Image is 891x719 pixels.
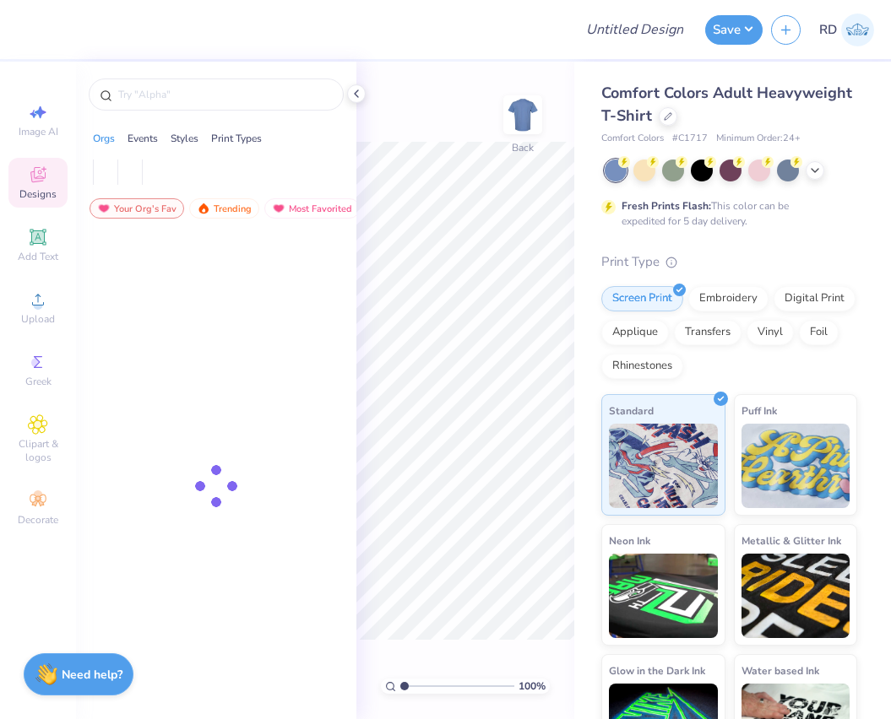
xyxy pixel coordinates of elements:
[672,132,708,146] span: # C1717
[117,86,333,103] input: Try "Alpha"
[609,424,718,508] img: Standard
[512,140,534,155] div: Back
[601,320,669,345] div: Applique
[171,131,198,146] div: Styles
[742,424,850,508] img: Puff Ink
[272,203,285,214] img: most_fav.gif
[18,250,58,263] span: Add Text
[90,198,184,219] div: Your Org's Fav
[601,286,683,311] div: Screen Print
[25,375,52,388] span: Greek
[506,98,540,132] img: Back
[841,14,874,46] img: Rommel Del Rosario
[97,203,111,214] img: most_fav.gif
[601,83,852,126] span: Comfort Colors Adult Heavyweight T-Shirt
[609,662,705,679] span: Glow in the Dark Ink
[622,199,711,213] strong: Fresh Prints Flash:
[716,132,801,146] span: Minimum Order: 24 +
[688,286,769,311] div: Embroidery
[705,15,763,45] button: Save
[601,252,857,272] div: Print Type
[93,131,115,146] div: Orgs
[799,320,839,345] div: Foil
[742,402,777,419] span: Puff Ink
[21,312,55,326] span: Upload
[19,187,57,201] span: Designs
[609,402,654,419] span: Standard
[601,354,683,379] div: Rhinestones
[519,678,546,694] span: 100 %
[774,286,856,311] div: Digital Print
[742,554,850,638] img: Metallic & Glitter Ink
[18,513,58,527] span: Decorate
[573,13,697,46] input: Untitled Design
[622,198,829,229] div: This color can be expedited for 5 day delivery.
[742,532,841,549] span: Metallic & Glitter Ink
[197,203,210,214] img: trending.gif
[189,198,259,219] div: Trending
[742,662,819,679] span: Water based Ink
[8,437,68,464] span: Clipart & logos
[609,532,650,549] span: Neon Ink
[19,125,58,138] span: Image AI
[62,667,122,683] strong: Need help?
[819,20,837,40] span: RD
[601,132,664,146] span: Comfort Colors
[128,131,158,146] div: Events
[674,320,742,345] div: Transfers
[264,198,360,219] div: Most Favorited
[819,14,874,46] a: RD
[211,131,262,146] div: Print Types
[747,320,794,345] div: Vinyl
[609,554,718,638] img: Neon Ink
